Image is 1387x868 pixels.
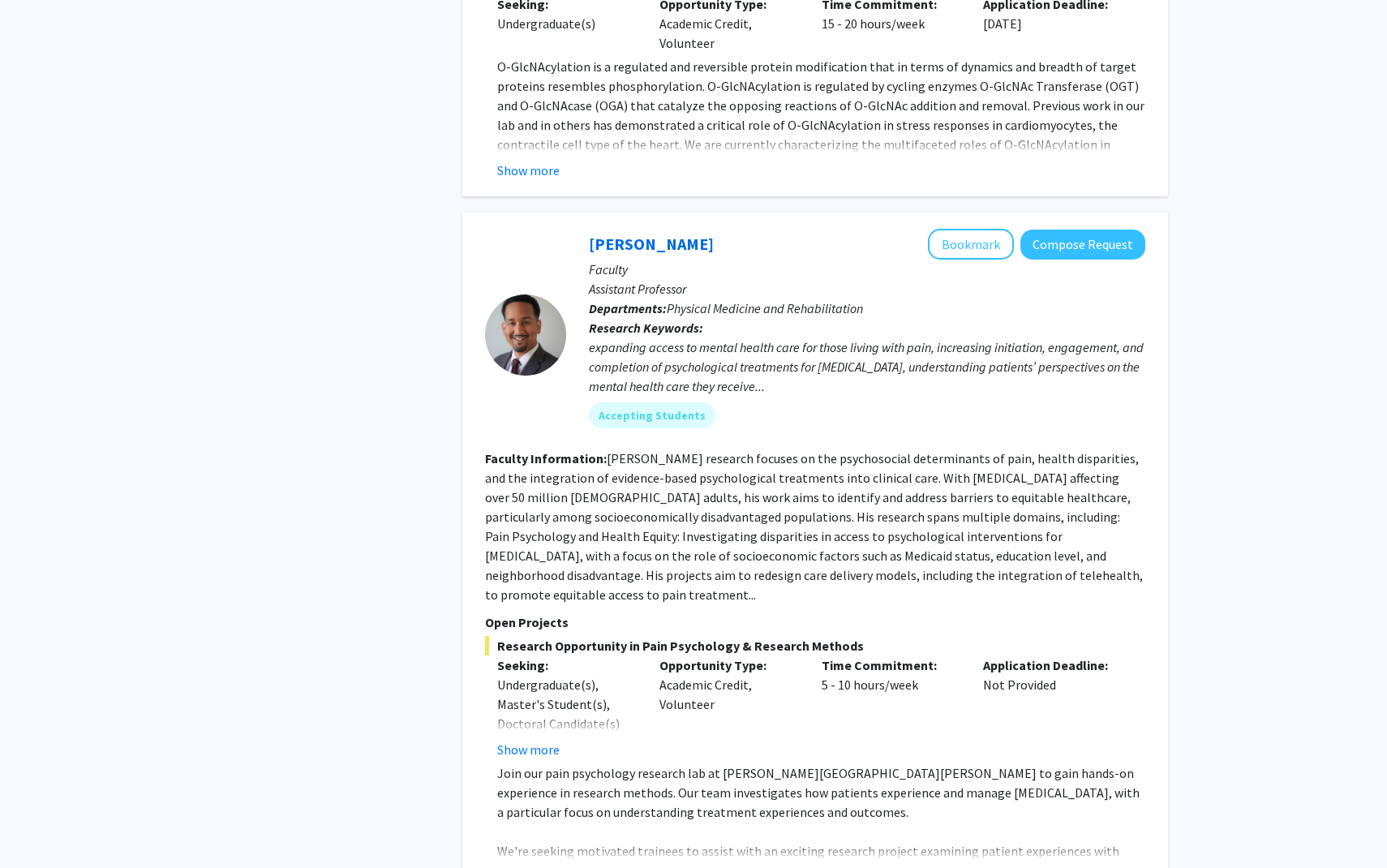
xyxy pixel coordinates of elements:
[497,161,560,180] button: Show more
[497,14,635,33] div: Undergraduate(s)
[983,655,1121,675] p: Application Deadline:
[485,636,1145,655] span: Research Opportunity in Pain Psychology & Research Methods
[589,279,1145,299] p: Assistant Professor
[497,655,635,675] p: Seeking:
[485,612,1145,632] p: Open Projects
[667,300,863,316] span: Physical Medicine and Rehabilitation
[1020,230,1145,260] button: Compose Request to Fenan Rassu
[589,337,1145,396] div: expanding access to mental health care for those living with pain, increasing initiation, engagem...
[589,234,714,254] a: [PERSON_NAME]
[659,655,797,675] p: Opportunity Type:
[497,763,1145,822] p: Join our pain psychology research lab at [PERSON_NAME][GEOGRAPHIC_DATA][PERSON_NAME] to gain hand...
[809,655,972,759] div: 5 - 10 hours/week
[971,655,1133,759] div: Not Provided
[647,655,809,759] div: Academic Credit, Volunteer
[485,450,607,466] b: Faculty Information:
[589,402,715,428] mat-chip: Accepting Students
[589,300,667,316] b: Departments:
[589,320,703,336] b: Research Keywords:
[589,260,1145,279] p: Faculty
[928,229,1014,260] button: Add Fenan Rassu to Bookmarks
[822,655,960,675] p: Time Commitment:
[497,57,1145,213] p: O-GlcNAcylation is a regulated and reversible protein modification that in terms of dynamics and ...
[12,795,69,856] iframe: Chat
[497,740,560,759] button: Show more
[485,450,1143,603] fg-read-more: [PERSON_NAME] research focuses on the psychosocial determinants of pain, health disparities, and ...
